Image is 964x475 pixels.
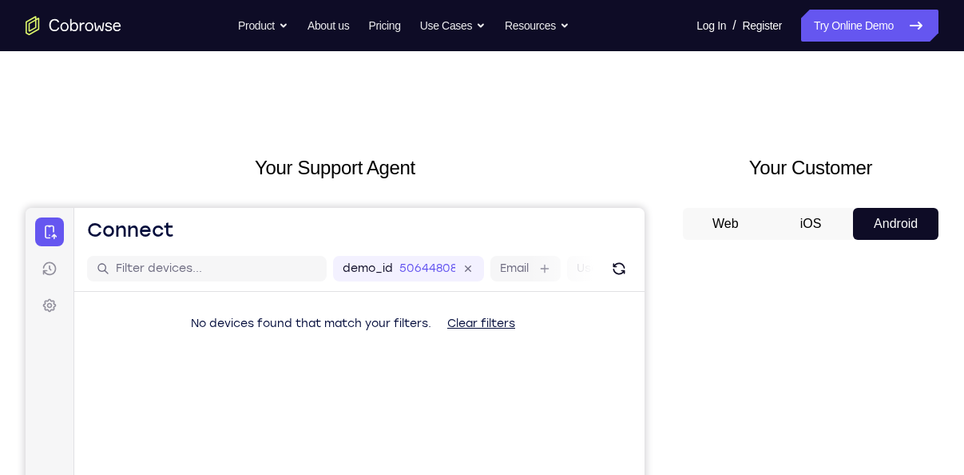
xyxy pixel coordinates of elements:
button: Use Cases [420,10,486,42]
button: iOS [768,208,854,240]
button: Web [683,208,768,240]
button: Product [238,10,288,42]
h2: Your Support Agent [26,154,645,182]
label: Email [474,53,503,69]
a: Try Online Demo [801,10,938,42]
a: Sessions [10,46,38,75]
label: User ID [551,53,592,69]
label: demo_id [317,53,367,69]
a: Log In [696,10,726,42]
button: Refresh [581,48,606,74]
a: Go to the home page [26,16,121,35]
a: About us [307,10,349,42]
a: Register [743,10,782,42]
h1: Connect [61,10,149,35]
button: Android [853,208,938,240]
button: Clear filters [409,100,502,132]
input: Filter devices... [90,53,292,69]
span: No devices found that match your filters. [165,109,406,122]
h2: Your Customer [683,154,938,182]
a: Pricing [368,10,400,42]
button: Resources [505,10,569,42]
a: Connect [10,10,38,38]
a: Settings [10,83,38,112]
span: / [732,16,736,35]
